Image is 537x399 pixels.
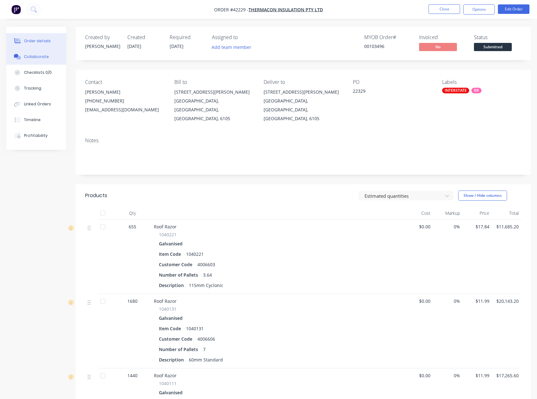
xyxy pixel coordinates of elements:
div: 3.64 [201,270,214,279]
span: 1040131 [159,306,177,312]
span: $0.00 [406,298,430,304]
button: Linked Orders [6,96,66,112]
div: Galvanised [159,239,185,248]
div: Invoiced [419,34,466,40]
div: Assigned to [212,34,275,40]
img: Factory [11,5,21,14]
div: Galvanised [159,388,185,397]
span: $0.00 [406,223,430,230]
div: Number of Pallets [159,270,201,279]
span: Roof Razor [154,298,177,304]
div: Tracking [24,85,41,91]
div: Customer Code [159,334,195,343]
button: Checklists 0/0 [6,65,66,80]
div: Galvanised [159,314,185,323]
span: $20,143.20 [494,298,519,304]
div: Checklists 0/0 [24,70,52,75]
button: Add team member [208,43,255,51]
div: 60mm Standard [186,355,225,364]
div: Qty [114,207,151,220]
div: Item Code [159,324,184,333]
div: Price [463,207,492,220]
span: 1440 [127,372,137,379]
span: 0% [435,298,460,304]
div: Item Code [159,249,184,259]
span: $0.00 [406,372,430,379]
div: [EMAIL_ADDRESS][DOMAIN_NAME] [85,105,164,114]
div: Number of Pallets [159,345,201,354]
span: 1040111 [159,380,177,387]
button: Order details [6,33,66,49]
span: [DATE] [127,43,141,49]
div: RR [471,88,482,93]
span: [DATE] [170,43,184,49]
div: [GEOGRAPHIC_DATA], [GEOGRAPHIC_DATA], [GEOGRAPHIC_DATA], 6105 [174,97,254,123]
span: $17.84 [465,223,489,230]
div: Profitability [24,133,48,138]
div: 22329 [353,88,432,97]
div: [PHONE_NUMBER] [85,97,164,105]
div: 4006606 [195,334,218,343]
div: MYOB Order # [364,34,412,40]
span: 0% [435,372,460,379]
span: $11.99 [465,298,489,304]
span: Submitted [474,43,512,51]
button: Profitability [6,128,66,144]
div: Deliver to [264,79,343,85]
span: No [419,43,457,51]
div: Markup [433,207,462,220]
div: [GEOGRAPHIC_DATA], [GEOGRAPHIC_DATA], [GEOGRAPHIC_DATA], 6105 [264,97,343,123]
div: Description [159,355,186,364]
div: Cost [404,207,433,220]
button: Collaborate [6,49,66,65]
div: Collaborate [24,54,49,60]
button: Options [463,4,495,15]
div: Order details [24,38,51,44]
div: Notes [85,138,521,144]
div: Status [474,34,521,40]
div: 4006603 [195,260,218,269]
div: Labels [442,79,521,85]
div: 115mm Cyclonic [186,281,226,290]
span: Roof Razor [154,373,177,378]
button: Edit Order [498,4,529,14]
div: Contact [85,79,164,85]
span: $17,265.60 [494,372,519,379]
div: INTERSTATE [442,88,469,93]
span: 0% [435,223,460,230]
span: Roof Razor [154,224,177,230]
span: 655 [129,223,136,230]
div: [PERSON_NAME] [85,88,164,97]
div: [STREET_ADDRESS][PERSON_NAME] [174,88,254,97]
div: [STREET_ADDRESS][PERSON_NAME][GEOGRAPHIC_DATA], [GEOGRAPHIC_DATA], [GEOGRAPHIC_DATA], 6105 [264,88,343,123]
div: Created by [85,34,120,40]
div: 1040131 [184,324,206,333]
span: 1680 [127,298,137,304]
div: Linked Orders [24,101,51,107]
span: 1040221 [159,231,177,238]
span: $11,685.20 [494,223,519,230]
div: Products [85,192,107,199]
div: Timeline [24,117,41,123]
div: [PERSON_NAME][PHONE_NUMBER][EMAIL_ADDRESS][DOMAIN_NAME] [85,88,164,114]
a: Thermacon Insulation Pty Ltd [248,7,323,13]
button: Tracking [6,80,66,96]
div: 1040221 [184,249,206,259]
button: Submitted [474,43,512,52]
button: Show / Hide columns [458,191,507,201]
button: Timeline [6,112,66,128]
div: Customer Code [159,260,195,269]
div: Required [170,34,204,40]
div: 7 [201,345,208,354]
span: $11.99 [465,372,489,379]
div: Total [492,207,521,220]
div: Bill to [174,79,254,85]
div: [PERSON_NAME] [85,43,120,50]
button: Add team member [212,43,255,51]
div: 00103496 [364,43,412,50]
div: [STREET_ADDRESS][PERSON_NAME][GEOGRAPHIC_DATA], [GEOGRAPHIC_DATA], [GEOGRAPHIC_DATA], 6105 [174,88,254,123]
span: Order #42229 - [214,7,248,13]
div: Description [159,281,186,290]
div: [STREET_ADDRESS][PERSON_NAME] [264,88,343,97]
